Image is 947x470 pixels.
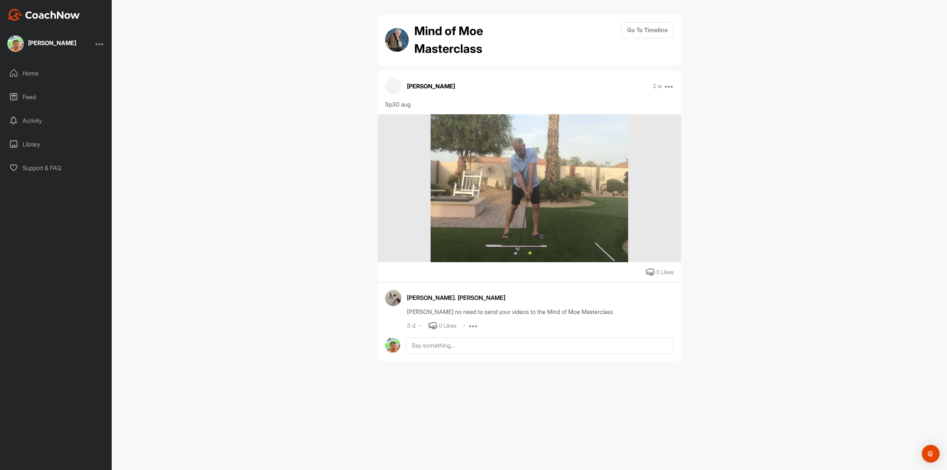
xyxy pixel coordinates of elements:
img: avatar [385,290,401,306]
p: 2 w [653,82,662,90]
div: Feed [4,88,108,106]
img: media [431,114,628,262]
div: Activity [4,111,108,130]
div: Library [4,135,108,153]
div: [PERSON_NAME] [28,40,76,46]
img: avatar [385,338,400,353]
div: Support & FAQ [4,159,108,177]
div: 3 d [407,322,415,329]
div: [PERSON_NAME]. [PERSON_NAME] [407,293,674,302]
img: avatar [385,28,409,52]
p: [PERSON_NAME] [407,82,455,91]
div: Open Intercom Messenger [922,445,940,463]
div: [PERSON_NAME] no need to send your videos to the Mind of Moe Masterclass [407,307,674,316]
button: Go To Timeline [621,22,674,38]
a: Go To Timeline [621,22,674,58]
h2: Mind of Moe Masterclass [414,22,514,58]
div: Sp30 aug [385,100,674,109]
div: 0 Likes [439,322,456,330]
img: square_3766b39b3d27668ecd2ef4d76ddab171.jpg [7,35,24,52]
div: 0 Likes [656,268,674,277]
div: Home [4,64,108,82]
img: CoachNow [7,9,80,21]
